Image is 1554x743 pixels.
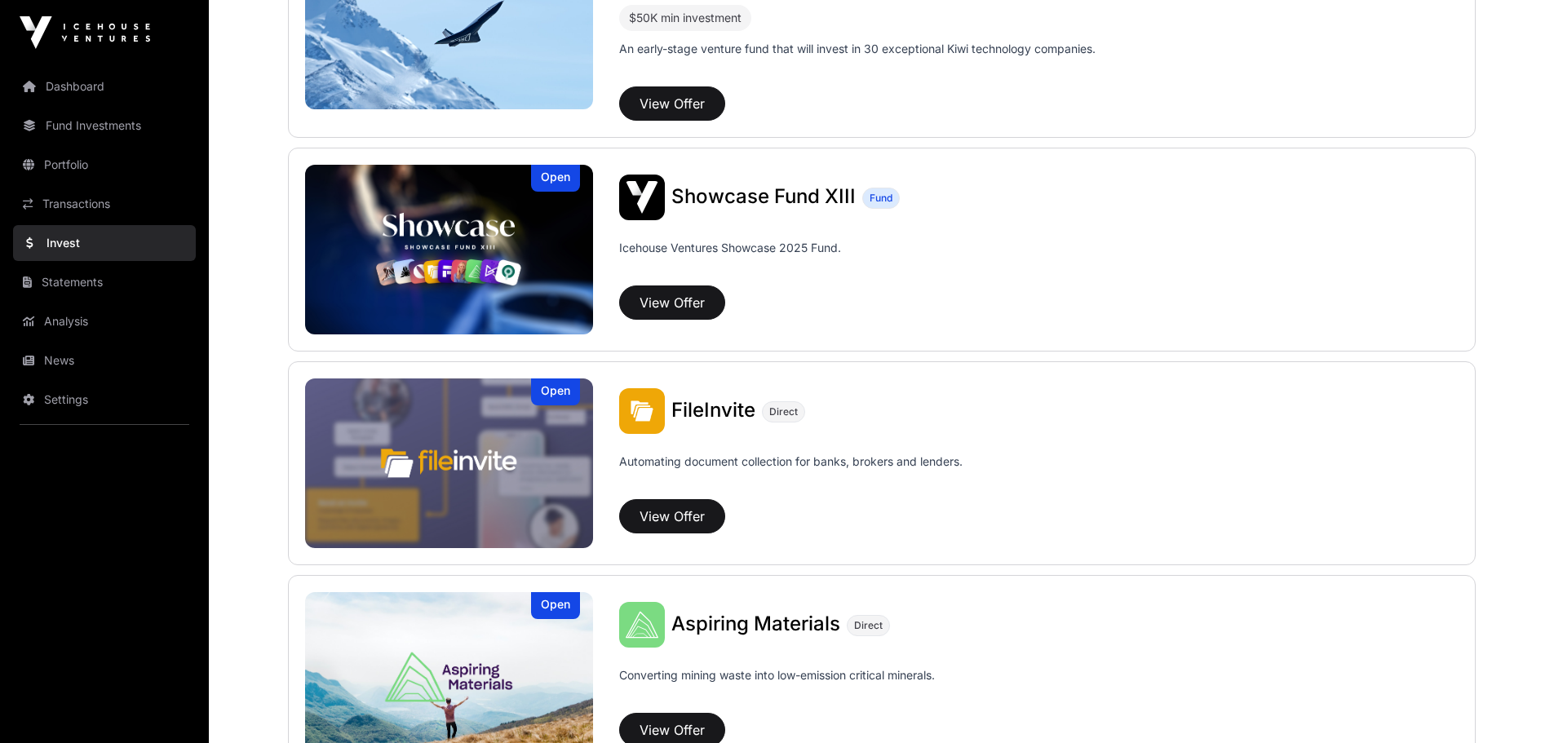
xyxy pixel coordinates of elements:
[619,5,751,31] div: $50K min investment
[619,175,665,220] img: Showcase Fund XIII
[531,592,580,619] div: Open
[629,8,742,28] div: $50K min investment
[619,602,665,648] img: Aspiring Materials
[619,453,963,493] p: Automating document collection for banks, brokers and lenders.
[619,86,725,121] button: View Offer
[305,165,594,334] img: Showcase Fund XIII
[854,619,883,632] span: Direct
[671,187,856,208] a: Showcase Fund XIII
[531,378,580,405] div: Open
[619,499,725,533] button: View Offer
[671,400,755,422] a: FileInvite
[619,667,935,706] p: Converting mining waste into low-emission critical minerals.
[305,165,594,334] a: Showcase Fund XIIIOpen
[671,612,840,635] span: Aspiring Materials
[13,264,196,300] a: Statements
[619,240,841,256] p: Icehouse Ventures Showcase 2025 Fund.
[13,69,196,104] a: Dashboard
[13,147,196,183] a: Portfolio
[619,285,725,320] button: View Offer
[671,398,755,422] span: FileInvite
[1472,665,1554,743] iframe: Chat Widget
[305,378,594,548] a: FileInviteOpen
[870,192,892,205] span: Fund
[13,225,196,261] a: Invest
[305,378,594,548] img: FileInvite
[13,186,196,222] a: Transactions
[619,388,665,434] img: FileInvite
[671,614,840,635] a: Aspiring Materials
[13,303,196,339] a: Analysis
[13,108,196,144] a: Fund Investments
[619,41,1096,57] p: An early-stage venture fund that will invest in 30 exceptional Kiwi technology companies.
[671,184,856,208] span: Showcase Fund XIII
[769,405,798,418] span: Direct
[20,16,150,49] img: Icehouse Ventures Logo
[531,165,580,192] div: Open
[13,382,196,418] a: Settings
[13,343,196,378] a: News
